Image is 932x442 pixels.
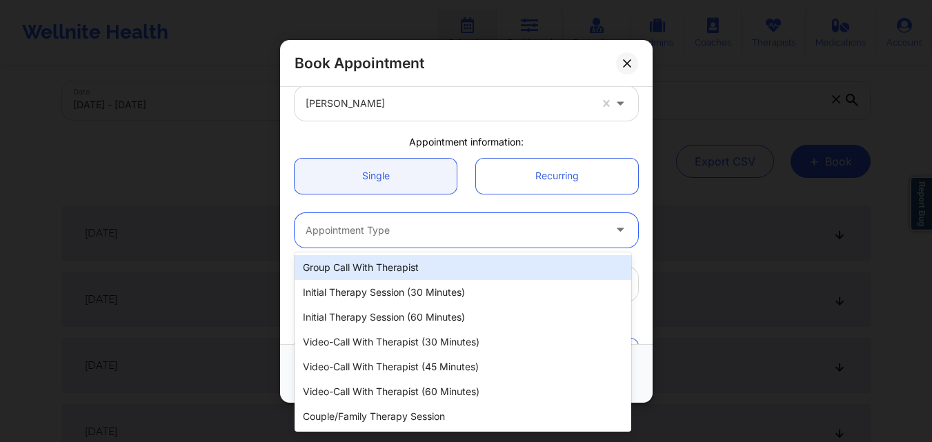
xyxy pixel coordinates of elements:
a: Recurring [476,158,638,193]
div: Video-Call with Therapist (45 minutes) [295,354,631,379]
div: Patient information: [285,315,648,329]
h2: Book Appointment [295,54,424,72]
div: Initial Therapy Session (30 minutes) [295,280,631,305]
div: [PERSON_NAME] [306,86,590,121]
div: Group Call with Therapist [295,255,631,280]
div: Appointment information: [285,135,648,149]
div: Video-Call with Therapist (60 minutes) [295,379,631,404]
div: Couple/Family Therapy Session [295,404,631,429]
div: Video-Call with Therapist (30 minutes) [295,330,631,354]
a: Single [295,158,457,193]
div: Initial Therapy Session (60 minutes) [295,305,631,330]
